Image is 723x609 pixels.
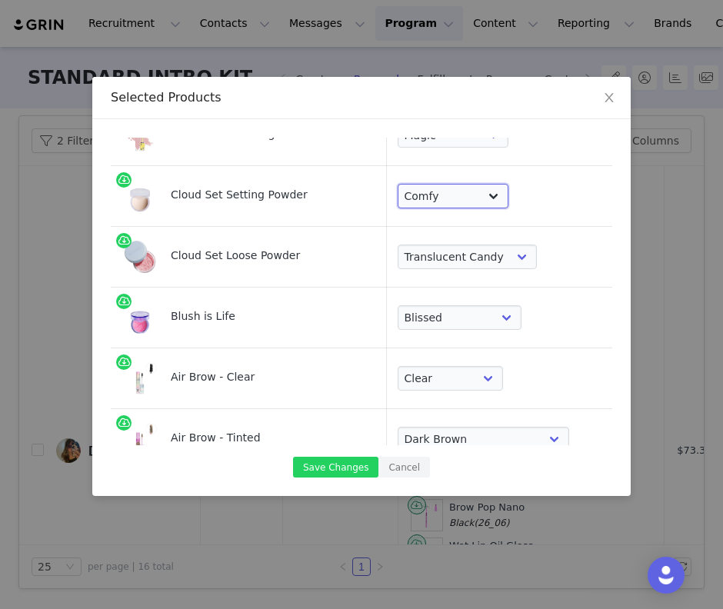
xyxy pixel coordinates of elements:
[121,177,159,215] img: CLOUDSET_AIRY.jpg
[121,238,159,276] img: CANDY_1cc50725-7d7a-42d1-8808-fc3b0f8484f9.jpg
[171,177,355,203] div: Cloud Set Setting Powder
[171,420,355,446] div: Air Brow - Tinted
[171,298,355,324] div: Blush is Life
[171,238,355,264] div: Cloud Set Loose Powder
[121,298,159,337] img: BLUSHISLIFE_BUTTERFLIES.jpg
[293,457,378,478] button: Save Changes
[111,89,612,106] div: Selected Products
[378,457,430,478] button: Cancel
[121,359,159,398] img: AIR_BROW_CLEAR_BRUSH.jpg
[603,92,615,104] i: icon: close
[588,77,631,120] button: Close
[648,557,685,594] div: Open Intercom Messenger
[171,359,355,385] div: Air Brow - Clear
[121,420,159,458] img: AIR_BROW_TINTED_TAUPE.jpg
